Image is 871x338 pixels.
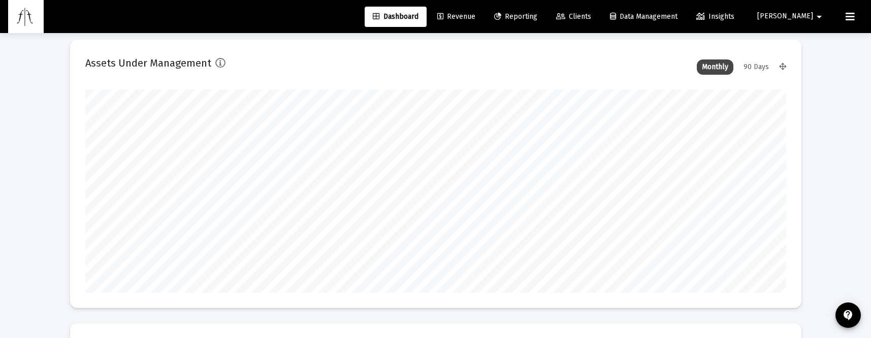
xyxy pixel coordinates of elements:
a: Data Management [602,7,686,27]
a: Reporting [486,7,545,27]
mat-icon: contact_support [842,309,854,321]
h2: Assets Under Management [85,55,211,71]
button: [PERSON_NAME] [745,6,837,26]
span: Insights [696,12,734,21]
a: Revenue [429,7,483,27]
div: 90 Days [738,59,774,75]
a: Dashboard [365,7,427,27]
span: Clients [556,12,591,21]
a: Clients [548,7,599,27]
span: Data Management [610,12,678,21]
span: Revenue [437,12,475,21]
a: Insights [688,7,743,27]
span: [PERSON_NAME] [757,12,813,21]
mat-icon: arrow_drop_down [813,7,825,27]
span: Reporting [494,12,537,21]
div: Monthly [697,59,733,75]
img: Dashboard [16,7,36,27]
span: Dashboard [373,12,418,21]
